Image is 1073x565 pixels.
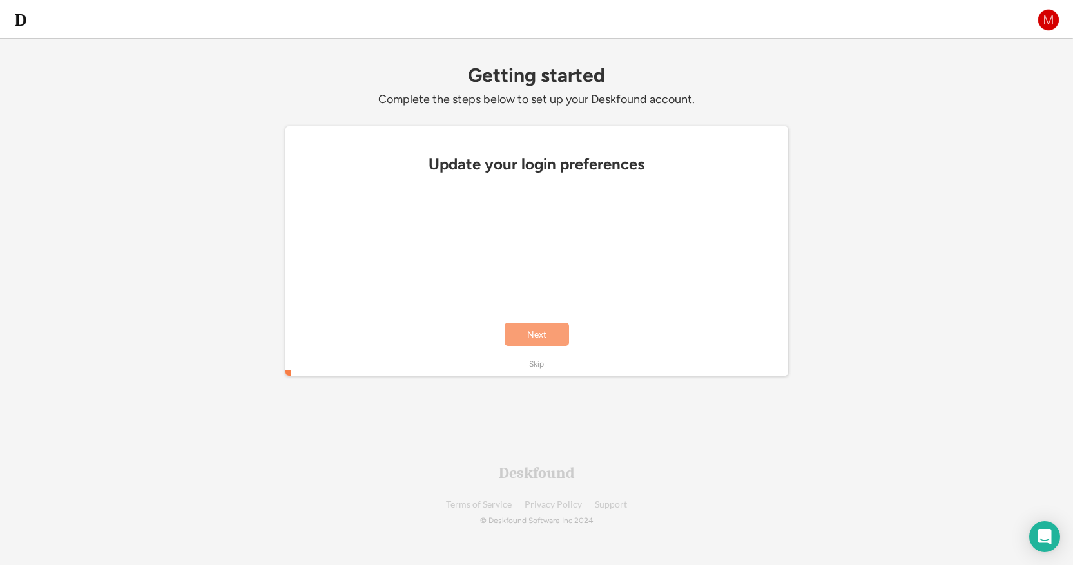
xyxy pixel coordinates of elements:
[285,92,788,107] div: Complete the steps below to set up your Deskfound account.
[288,370,791,376] div: 0%
[292,155,782,173] div: Update your login preferences
[13,12,28,28] img: d-whitebg.png
[505,323,569,346] button: Next
[529,359,544,370] div: Skip
[1037,8,1060,32] img: M.png
[285,64,788,86] div: Getting started
[595,500,627,510] a: Support
[446,500,512,510] a: Terms of Service
[499,465,575,481] div: Deskfound
[1029,521,1060,552] div: Open Intercom Messenger
[525,500,582,510] a: Privacy Policy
